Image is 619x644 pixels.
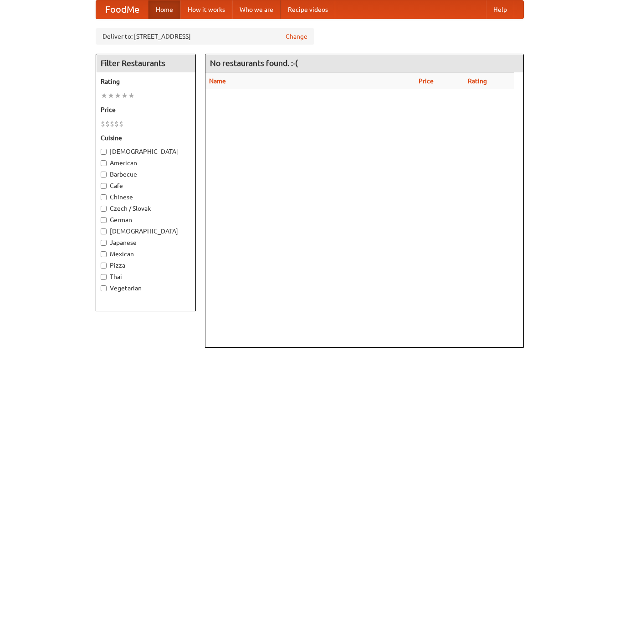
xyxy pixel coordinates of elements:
[101,119,105,129] li: $
[114,119,119,129] li: $
[119,119,123,129] li: $
[101,149,107,155] input: [DEMOGRAPHIC_DATA]
[96,54,195,72] h4: Filter Restaurants
[286,32,307,41] a: Change
[128,91,135,101] li: ★
[101,284,191,293] label: Vegetarian
[101,158,191,167] label: American
[101,227,191,236] label: [DEMOGRAPHIC_DATA]
[468,77,487,85] a: Rating
[96,28,314,45] div: Deliver to: [STREET_ADDRESS]
[101,77,191,86] h5: Rating
[107,91,114,101] li: ★
[101,147,191,156] label: [DEMOGRAPHIC_DATA]
[101,133,191,142] h5: Cuisine
[101,194,107,200] input: Chinese
[101,285,107,291] input: Vegetarian
[121,91,128,101] li: ★
[419,77,434,85] a: Price
[101,91,107,101] li: ★
[101,215,191,224] label: German
[101,261,191,270] label: Pizza
[101,206,107,212] input: Czech / Slovak
[101,217,107,223] input: German
[232,0,281,19] a: Who we are
[96,0,148,19] a: FoodMe
[101,263,107,269] input: Pizza
[101,228,107,234] input: [DEMOGRAPHIC_DATA]
[101,204,191,213] label: Czech / Slovak
[101,105,191,114] h5: Price
[180,0,232,19] a: How it works
[101,238,191,247] label: Japanese
[101,251,107,257] input: Mexican
[101,249,191,259] label: Mexican
[101,172,107,177] input: Barbecue
[101,160,107,166] input: American
[281,0,335,19] a: Recipe videos
[101,274,107,280] input: Thai
[101,272,191,281] label: Thai
[101,170,191,179] label: Barbecue
[210,59,298,67] ng-pluralize: No restaurants found. :-(
[101,181,191,190] label: Cafe
[148,0,180,19] a: Home
[110,119,114,129] li: $
[209,77,226,85] a: Name
[101,183,107,189] input: Cafe
[486,0,514,19] a: Help
[101,240,107,246] input: Japanese
[101,193,191,202] label: Chinese
[114,91,121,101] li: ★
[105,119,110,129] li: $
